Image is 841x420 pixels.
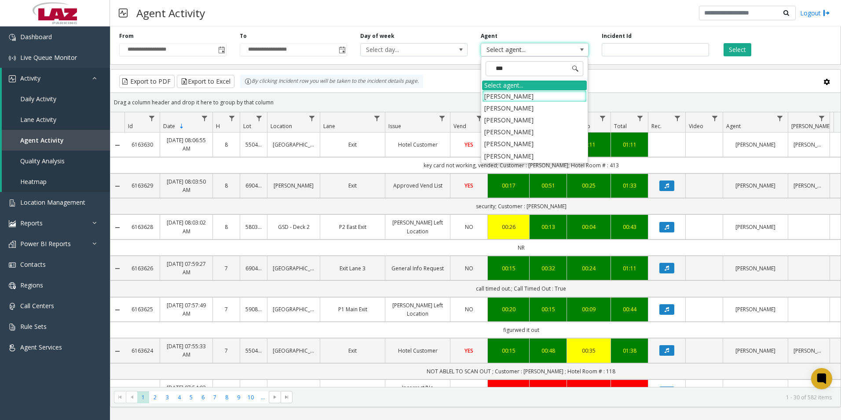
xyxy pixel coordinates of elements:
[20,239,71,248] span: Power BI Reports
[535,223,561,231] a: 00:13
[493,305,524,313] a: 00:20
[616,346,643,355] a: 01:38
[572,223,605,231] a: 00:04
[535,264,561,273] a: 00:32
[218,181,234,190] a: 8
[793,140,824,149] a: [PERSON_NAME]
[9,262,16,269] img: 'icon'
[110,265,124,272] a: Collapse Details
[173,391,185,403] span: Page 4
[128,122,133,130] span: Id
[306,112,318,124] a: Location Filter Menu
[325,305,380,313] a: P1 Main Exit
[110,306,124,313] a: Collapse Details
[110,348,124,355] a: Collapse Details
[165,177,207,194] a: [DATE] 08:03:50 AM
[165,383,207,400] a: [DATE] 07:54:03 AM
[361,44,446,56] span: Select day...
[535,181,561,190] a: 00:51
[616,223,643,231] a: 00:43
[482,81,587,90] div: Select agent...
[245,305,262,313] a: 590803
[823,8,830,18] img: logout
[130,181,154,190] a: 6163629
[651,122,662,130] span: Rec.
[325,181,380,190] a: Exit
[816,112,828,124] a: Parker Filter Menu
[245,78,252,85] img: infoIcon.svg
[110,224,124,231] a: Collapse Details
[165,342,207,359] a: [DATE] 07:55:33 AM
[20,219,43,227] span: Reports
[9,199,16,206] img: 'icon'
[119,32,134,40] label: From
[616,264,643,273] a: 01:11
[221,391,233,403] span: Page 8
[110,183,124,190] a: Collapse Details
[616,181,643,190] a: 01:33
[800,8,830,18] a: Logout
[110,95,841,110] div: Drag a column header and drop it here to group by that column
[130,264,154,273] a: 6163626
[9,220,16,227] img: 'icon'
[273,305,314,313] a: [GEOGRAPHIC_DATA]
[325,140,380,149] a: Exit
[535,346,561,355] a: 00:48
[493,223,524,231] a: 00:26
[20,157,65,165] span: Quality Analysis
[456,305,482,313] a: NO
[774,112,786,124] a: Agent Filter Menu
[20,281,43,289] span: Regions
[724,43,751,56] button: Select
[482,126,587,138] li: [PERSON_NAME]
[273,181,314,190] a: [PERSON_NAME]
[9,324,16,331] img: 'icon'
[269,391,281,403] span: Go to the next page
[9,241,16,248] img: 'icon'
[20,33,52,41] span: Dashboard
[464,182,473,189] span: YES
[482,150,587,162] li: [PERSON_NAME]
[9,55,16,62] img: 'icon'
[436,112,448,124] a: Issue Filter Menu
[793,346,824,355] a: [PERSON_NAME]
[572,346,605,355] a: 00:35
[273,140,314,149] a: [GEOGRAPHIC_DATA]
[165,260,207,276] a: [DATE] 07:59:27 AM
[493,346,524,355] div: 00:15
[20,302,54,310] span: Call Centers
[2,68,110,88] a: Activity
[456,181,482,190] a: YES
[572,181,605,190] div: 00:25
[572,264,605,273] a: 00:24
[218,305,234,313] a: 7
[493,264,524,273] a: 00:15
[119,2,128,24] img: pageIcon
[391,264,445,273] a: General Info Request
[130,305,154,313] a: 6163625
[464,141,473,148] span: YES
[2,151,110,171] a: Quality Analysis
[597,112,609,124] a: Wrapup Filter Menu
[9,303,16,310] img: 'icon'
[233,391,245,403] span: Page 9
[245,391,257,403] span: Page 10
[391,301,445,318] a: [PERSON_NAME] Left Location
[481,44,567,56] span: Select agent...
[465,265,473,272] span: NO
[165,136,207,153] a: [DATE] 08:06:55 AM
[130,346,154,355] a: 6163624
[132,2,209,24] h3: Agent Activity
[391,218,445,235] a: [PERSON_NAME] Left Location
[616,305,643,313] div: 00:44
[161,391,173,403] span: Page 3
[482,138,587,150] li: [PERSON_NAME]
[283,394,290,401] span: Go to the last page
[20,177,47,186] span: Heatmap
[453,122,466,130] span: Vend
